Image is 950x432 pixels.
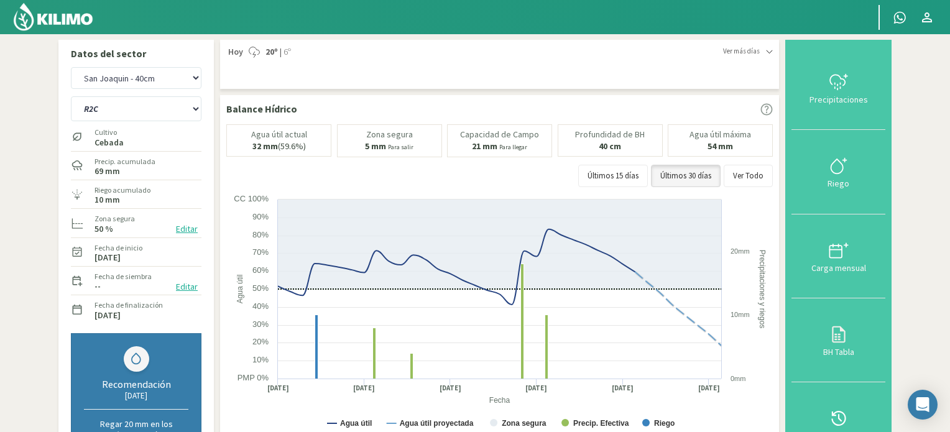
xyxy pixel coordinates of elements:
[252,283,269,293] text: 50%
[654,419,675,428] text: Riego
[251,130,307,139] p: Agua útil actual
[908,390,938,420] div: Open Intercom Messenger
[795,179,882,188] div: Riego
[252,247,269,257] text: 70%
[95,196,120,204] label: 10 mm
[95,254,121,262] label: [DATE]
[95,139,124,147] label: Cebada
[71,46,201,61] p: Datos del sector
[95,225,113,233] label: 50 %
[252,140,278,152] b: 32 mm
[95,156,155,167] label: Precip. acumulada
[252,265,269,275] text: 60%
[525,384,547,393] text: [DATE]
[280,46,282,58] span: |
[731,247,750,255] text: 20mm
[252,301,269,311] text: 40%
[84,390,188,401] div: [DATE]
[267,384,289,393] text: [DATE]
[489,396,510,405] text: Fecha
[365,140,386,152] b: 5 mm
[795,347,882,356] div: BH Tabla
[472,140,497,152] b: 21 mm
[12,2,94,32] img: Kilimo
[95,300,163,311] label: Fecha de finalización
[791,214,885,298] button: Carga mensual
[651,165,721,187] button: Últimos 30 días
[388,143,413,151] small: Para salir
[795,95,882,104] div: Precipitaciones
[612,384,634,393] text: [DATE]
[95,127,124,138] label: Cultivo
[689,130,751,139] p: Agua útil máxima
[366,130,413,139] p: Zona segura
[252,319,269,329] text: 30%
[353,384,375,393] text: [DATE]
[95,213,135,224] label: Zona segura
[236,274,244,303] text: Agua útil
[234,194,269,203] text: CC 100%
[237,373,269,382] text: PMP 0%
[731,375,745,382] text: 0mm
[499,143,527,151] small: Para llegar
[573,419,629,428] text: Precip. Efectiva
[698,384,720,393] text: [DATE]
[795,264,882,272] div: Carga mensual
[226,46,243,58] span: Hoy
[282,46,291,58] span: 6º
[400,419,474,428] text: Agua útil proyectada
[252,355,269,364] text: 10%
[731,311,750,318] text: 10mm
[791,46,885,130] button: Precipitaciones
[502,419,546,428] text: Zona segura
[340,419,372,428] text: Agua útil
[723,46,760,57] span: Ver más días
[265,46,278,57] strong: 20º
[578,165,648,187] button: Últimos 15 días
[172,280,201,294] button: Editar
[252,230,269,239] text: 80%
[252,212,269,221] text: 90%
[226,101,297,116] p: Balance Hídrico
[252,337,269,346] text: 20%
[95,271,152,282] label: Fecha de siembra
[575,130,645,139] p: Profundidad de BH
[440,384,461,393] text: [DATE]
[95,185,150,196] label: Riego acumulado
[724,165,773,187] button: Ver Todo
[95,311,121,319] label: [DATE]
[84,378,188,390] div: Recomendación
[791,130,885,214] button: Riego
[758,249,767,328] text: Precipitaciones y riegos
[95,167,120,175] label: 69 mm
[252,142,306,151] p: (59.6%)
[791,298,885,382] button: BH Tabla
[599,140,621,152] b: 40 cm
[95,282,101,290] label: --
[95,242,142,254] label: Fecha de inicio
[708,140,733,152] b: 54 mm
[172,222,201,236] button: Editar
[460,130,539,139] p: Capacidad de Campo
